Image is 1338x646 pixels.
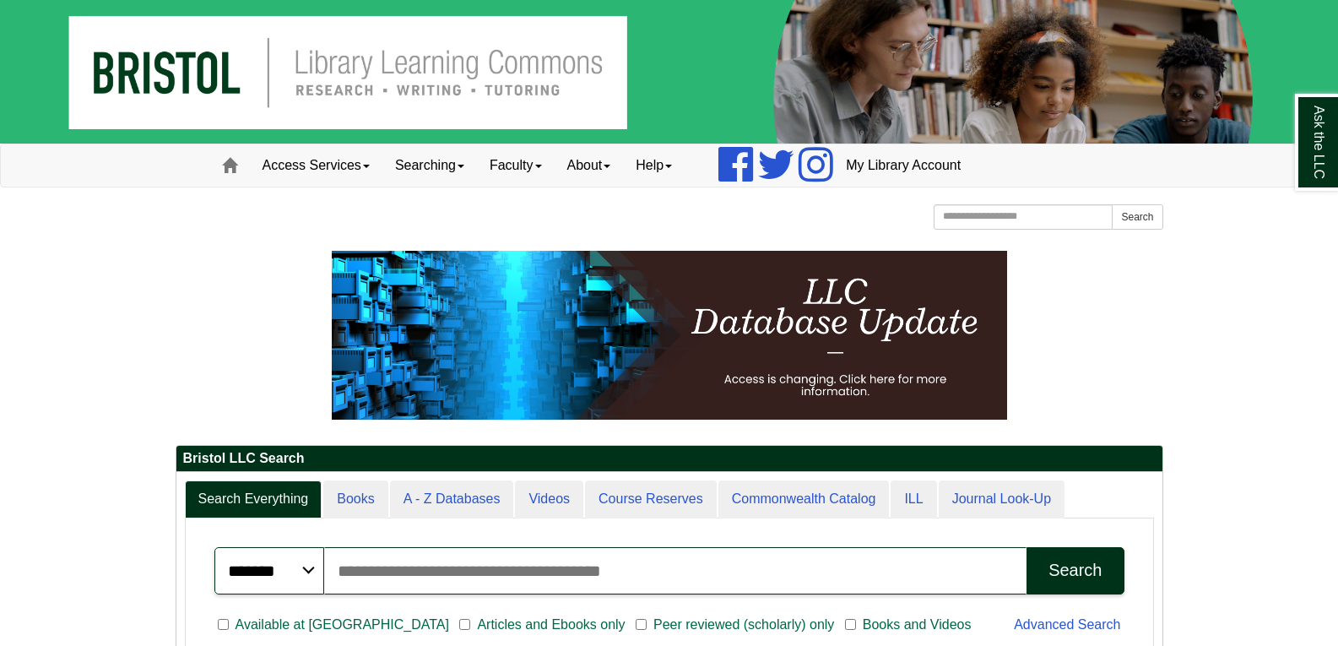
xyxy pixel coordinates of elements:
[718,480,890,518] a: Commonwealth Catalog
[459,617,470,632] input: Articles and Ebooks only
[323,480,387,518] a: Books
[891,480,936,518] a: ILL
[623,144,685,187] a: Help
[1027,547,1124,594] button: Search
[939,480,1064,518] a: Journal Look-Up
[470,615,631,635] span: Articles and Ebooks only
[250,144,382,187] a: Access Services
[218,617,229,632] input: Available at [GEOGRAPHIC_DATA]
[390,480,514,518] a: A - Z Databases
[555,144,624,187] a: About
[332,251,1007,420] img: HTML tutorial
[845,617,856,632] input: Books and Videos
[636,617,647,632] input: Peer reviewed (scholarly) only
[515,480,583,518] a: Videos
[585,480,717,518] a: Course Reserves
[382,144,477,187] a: Searching
[477,144,555,187] a: Faculty
[229,615,456,635] span: Available at [GEOGRAPHIC_DATA]
[185,480,322,518] a: Search Everything
[1014,617,1120,632] a: Advanced Search
[856,615,978,635] span: Books and Videos
[833,144,973,187] a: My Library Account
[1112,204,1162,230] button: Search
[647,615,841,635] span: Peer reviewed (scholarly) only
[1048,561,1102,580] div: Search
[176,446,1162,472] h2: Bristol LLC Search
